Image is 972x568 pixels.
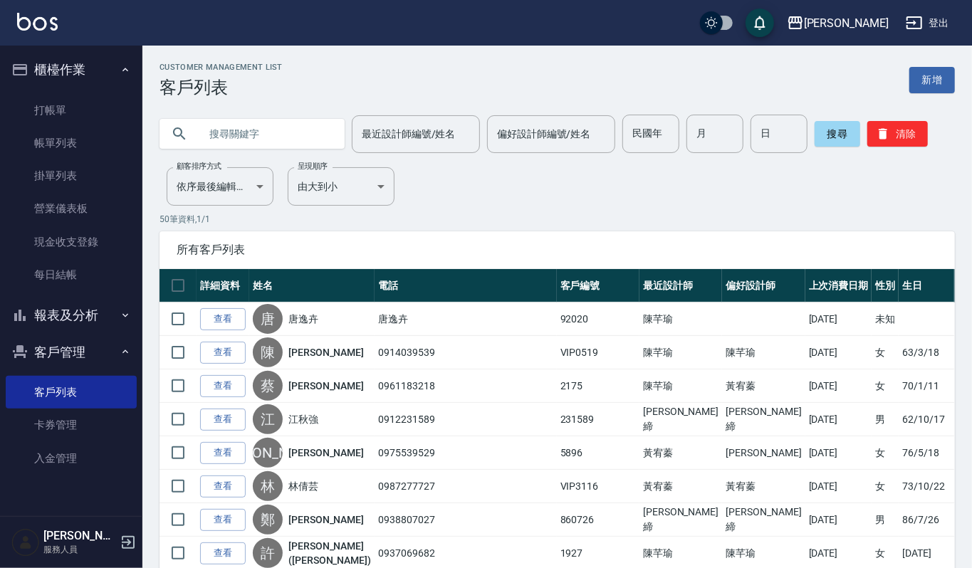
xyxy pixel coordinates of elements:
[557,269,639,303] th: 客戶編號
[160,213,955,226] p: 50 筆資料, 1 / 1
[375,336,556,369] td: 0914039539
[288,412,318,426] a: 江秋強
[199,115,333,153] input: 搜尋關鍵字
[557,503,639,537] td: 860726
[200,509,246,531] a: 查看
[6,94,137,127] a: 打帳單
[867,121,928,147] button: 清除
[6,159,137,192] a: 掛單列表
[160,63,283,72] h2: Customer Management List
[872,403,899,436] td: 男
[6,226,137,258] a: 現金收支登錄
[639,436,722,470] td: 黃宥蓁
[375,470,556,503] td: 0987277727
[805,336,872,369] td: [DATE]
[200,442,246,464] a: 查看
[177,243,938,257] span: 所有客戶列表
[253,505,283,535] div: 鄭
[639,303,722,336] td: 陳芊瑜
[253,471,283,501] div: 林
[253,337,283,367] div: 陳
[722,436,805,470] td: [PERSON_NAME]
[43,543,116,556] p: 服務人員
[805,470,872,503] td: [DATE]
[722,470,805,503] td: 黃宥蓁
[177,161,221,172] label: 顧客排序方式
[639,470,722,503] td: 黃宥蓁
[804,14,889,32] div: [PERSON_NAME]
[722,503,805,537] td: [PERSON_NAME]締
[722,336,805,369] td: 陳芊瑜
[805,369,872,403] td: [DATE]
[11,528,40,557] img: Person
[200,375,246,397] a: 查看
[288,312,318,326] a: 唐逸卉
[909,67,955,93] a: 新增
[557,403,639,436] td: 231589
[722,369,805,403] td: 黃宥蓁
[872,369,899,403] td: 女
[805,436,872,470] td: [DATE]
[6,442,137,475] a: 入金管理
[375,403,556,436] td: 0912231589
[805,269,872,303] th: 上次消費日期
[557,303,639,336] td: 92020
[781,9,894,38] button: [PERSON_NAME]
[899,470,954,503] td: 73/10/22
[899,369,954,403] td: 70/1/11
[805,303,872,336] td: [DATE]
[900,10,955,36] button: 登出
[746,9,774,37] button: save
[167,167,273,206] div: 依序最後編輯時間
[6,51,137,88] button: 櫃檯作業
[375,369,556,403] td: 0961183218
[253,404,283,434] div: 江
[197,269,249,303] th: 詳細資料
[253,538,283,568] div: 許
[17,13,58,31] img: Logo
[253,438,283,468] div: [PERSON_NAME]
[557,436,639,470] td: 5896
[200,475,246,498] a: 查看
[6,258,137,291] a: 每日結帳
[288,446,364,460] a: [PERSON_NAME]
[872,470,899,503] td: 女
[375,503,556,537] td: 0938807027
[639,503,722,537] td: [PERSON_NAME]締
[557,336,639,369] td: VIP0519
[557,470,639,503] td: VIP3116
[6,334,137,371] button: 客戶管理
[872,336,899,369] td: 女
[805,503,872,537] td: [DATE]
[288,379,364,393] a: [PERSON_NAME]
[639,336,722,369] td: 陳芊瑜
[375,436,556,470] td: 0975539529
[872,303,899,336] td: 未知
[722,269,805,303] th: 偏好設計師
[805,403,872,436] td: [DATE]
[899,336,954,369] td: 63/3/18
[200,308,246,330] a: 查看
[899,403,954,436] td: 62/10/17
[6,409,137,441] a: 卡券管理
[899,503,954,537] td: 86/7/26
[200,342,246,364] a: 查看
[288,167,394,206] div: 由大到小
[722,403,805,436] td: [PERSON_NAME]締
[253,371,283,401] div: 蔡
[899,436,954,470] td: 76/5/18
[639,369,722,403] td: 陳芊瑜
[872,436,899,470] td: 女
[375,303,556,336] td: 唐逸卉
[639,403,722,436] td: [PERSON_NAME]締
[6,192,137,225] a: 營業儀表板
[298,161,328,172] label: 呈現順序
[200,409,246,431] a: 查看
[872,269,899,303] th: 性別
[557,369,639,403] td: 2175
[375,269,556,303] th: 電話
[200,542,246,564] a: 查看
[6,376,137,409] a: 客戶列表
[899,269,954,303] th: 生日
[43,529,116,543] h5: [PERSON_NAME]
